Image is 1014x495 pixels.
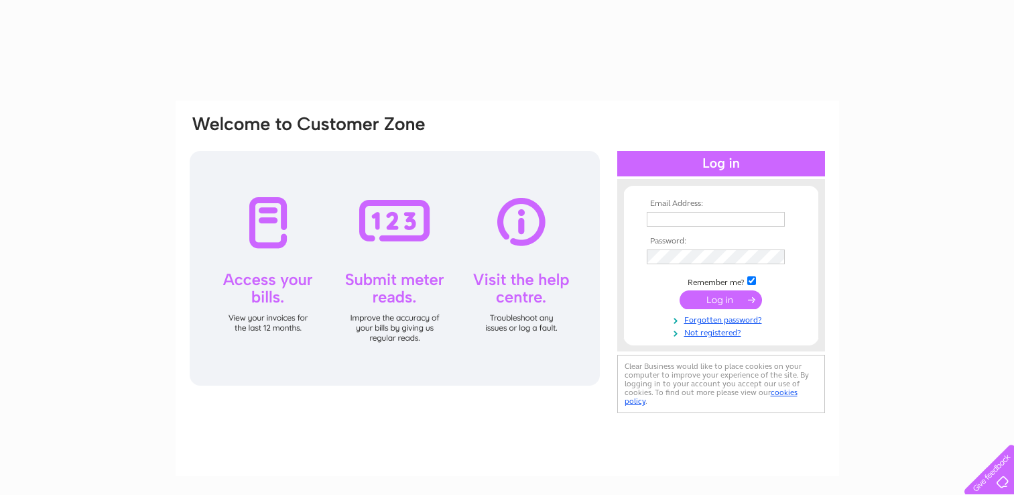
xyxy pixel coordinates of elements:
a: Not registered? [647,325,799,338]
th: Password: [643,237,799,246]
div: Clear Business would like to place cookies on your computer to improve your experience of the sit... [617,355,825,413]
a: cookies policy [625,388,798,406]
th: Email Address: [643,199,799,209]
td: Remember me? [643,274,799,288]
input: Submit [680,290,762,309]
a: Forgotten password? [647,313,799,325]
